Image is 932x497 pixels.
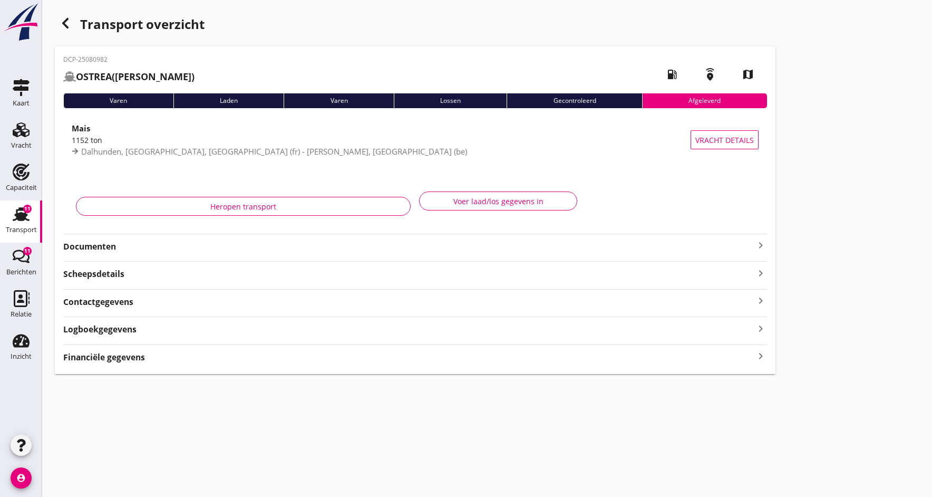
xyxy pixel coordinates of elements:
[11,142,32,149] div: Vracht
[13,100,30,107] div: Kaart
[63,268,124,280] strong: Scheepsdetails
[76,197,411,216] button: Heropen transport
[754,294,767,308] i: keyboard_arrow_right
[754,349,767,364] i: keyboard_arrow_right
[754,321,767,336] i: keyboard_arrow_right
[63,351,145,364] strong: Financiële gegevens
[754,266,767,280] i: keyboard_arrow_right
[63,296,133,308] strong: Contactgegevens
[11,353,32,360] div: Inzicht
[6,269,36,275] div: Berichten
[733,60,763,89] i: map
[11,467,32,489] i: account_circle
[2,3,40,42] img: logo-small.a267ee39.svg
[394,93,507,108] div: Lossen
[11,311,32,318] div: Relatie
[691,130,759,149] button: Vracht details
[63,323,137,336] strong: Logboekgegevens
[81,146,467,157] span: Dalhunden, [GEOGRAPHIC_DATA], [GEOGRAPHIC_DATA] (fr) - [PERSON_NAME], [GEOGRAPHIC_DATA] (be)
[63,55,195,64] p: DCP-25080982
[63,70,195,84] h2: ([PERSON_NAME])
[72,123,90,133] strong: Mais
[76,70,112,83] strong: OSTREA
[428,196,568,207] div: Voer laad/los gegevens in
[507,93,642,108] div: Gecontroleerd
[754,239,767,252] i: keyboard_arrow_right
[695,135,754,146] span: Vracht details
[284,93,394,108] div: Varen
[173,93,284,108] div: Laden
[23,247,32,255] div: 11
[642,93,767,108] div: Afgeleverd
[419,192,577,211] button: Voer laad/los gegevens in
[6,184,37,191] div: Capaciteit
[63,241,754,253] strong: Documenten
[55,13,775,38] div: Transport overzicht
[85,201,402,212] div: Heropen transport
[23,205,32,213] div: 11
[657,60,687,89] i: local_gas_station
[72,135,691,146] div: 1152 ton
[63,117,767,163] a: Mais1152 tonDalhunden, [GEOGRAPHIC_DATA], [GEOGRAPHIC_DATA] (fr) - [PERSON_NAME], [GEOGRAPHIC_DAT...
[63,93,173,108] div: Varen
[6,226,37,233] div: Transport
[695,60,725,89] i: emergency_share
